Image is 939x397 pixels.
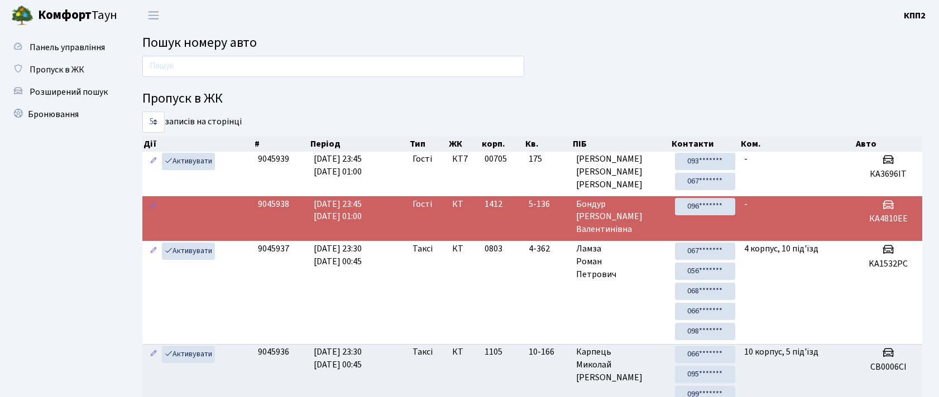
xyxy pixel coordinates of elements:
label: записів на сторінці [142,112,242,133]
span: 1412 [485,198,502,210]
span: 4-362 [529,243,567,255]
span: Пропуск в ЖК [30,64,84,76]
span: 10-166 [529,346,567,359]
span: Бронювання [28,108,79,120]
th: ЖК [448,136,481,152]
th: Контакти [670,136,740,152]
a: Бронювання [6,103,117,125]
span: [DATE] 23:30 [DATE] 00:45 [314,243,362,268]
a: Панель управління [6,36,117,59]
span: КТ [452,243,476,255]
select: записів на сторінці [142,112,165,133]
span: Таксі [413,243,433,255]
span: [DATE] 23:45 [DATE] 01:00 [314,198,362,223]
span: КТ7 [452,153,476,166]
h5: KA1532PC [859,259,918,269]
span: [DATE] 23:45 [DATE] 01:00 [314,153,362,178]
span: - [744,153,748,165]
span: Гості [413,153,432,166]
span: КТ [452,346,476,359]
span: Бондур [PERSON_NAME] Валентинівна [576,198,666,236]
th: Авто [855,136,922,152]
span: КТ [452,198,476,211]
th: Тип [409,136,448,152]
b: Комфорт [38,6,92,24]
span: 0803 [485,243,502,255]
span: Гості [413,198,432,211]
th: Ком. [740,136,855,152]
a: Редагувати [147,153,160,170]
span: [DATE] 23:30 [DATE] 00:45 [314,346,362,371]
input: Пошук [142,56,524,77]
span: 4 корпус, 10 під'їзд [744,243,818,255]
a: Редагувати [147,346,160,363]
a: КПП2 [904,9,926,22]
span: - [744,198,748,210]
th: Дії [142,136,253,152]
span: 9045937 [258,243,289,255]
span: Ламза Роман Петрович [576,243,666,281]
h5: КА4810ЕЕ [859,214,918,224]
a: Активувати [162,243,215,260]
span: 5-136 [529,198,567,211]
span: Пошук номеру авто [142,33,257,52]
th: ПІБ [572,136,670,152]
h5: КА3696ІТ [859,169,918,180]
th: Кв. [524,136,572,152]
h5: CB0006CI [859,362,918,372]
span: 9045938 [258,198,289,210]
a: Активувати [162,346,215,363]
h4: Пропуск в ЖК [142,91,922,107]
span: 9045936 [258,346,289,358]
span: Панель управління [30,41,105,54]
span: Таксі [413,346,433,359]
span: 1105 [485,346,502,358]
img: logo.png [11,4,33,27]
a: Пропуск в ЖК [6,59,117,81]
button: Переключити навігацію [140,6,167,25]
a: Редагувати [147,198,160,215]
span: 00705 [485,153,507,165]
th: Період [309,136,408,152]
a: Активувати [162,153,215,170]
th: корп. [481,136,524,152]
a: Редагувати [147,243,160,260]
span: Карпець Миколай [PERSON_NAME] [576,346,666,384]
th: # [253,136,309,152]
a: Розширений пошук [6,81,117,103]
span: [PERSON_NAME] [PERSON_NAME] [PERSON_NAME] [576,153,666,191]
span: Розширений пошук [30,86,108,98]
span: Таун [38,6,117,25]
span: 10 корпус, 5 під'їзд [744,346,818,358]
span: 175 [529,153,567,166]
span: 9045939 [258,153,289,165]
